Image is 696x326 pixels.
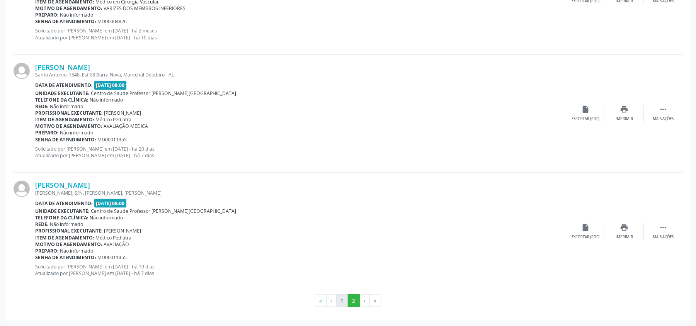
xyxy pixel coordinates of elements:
[60,248,94,254] span: Não informado
[620,223,629,232] i: print
[35,90,90,97] b: Unidade executante:
[91,90,237,97] span: Centro de Saude Professor [PERSON_NAME][GEOGRAPHIC_DATA]
[35,241,102,248] b: Motivo de agendamento:
[616,116,633,122] div: Imprimir
[35,18,96,25] b: Senha de atendimento:
[616,234,633,240] div: Imprimir
[35,5,102,12] b: Motivo de agendamento:
[653,234,674,240] div: Mais ações
[35,200,93,207] b: Data de atendimento:
[35,71,567,78] div: Santo Antonio, 1648, Esf 08 Barra Nova, Marechal Deodoro - AL
[659,105,667,114] i: 
[582,105,590,114] i: insert_drive_file
[98,136,127,143] span: MD00011355
[653,116,674,122] div: Mais ações
[96,116,132,123] span: Médico Pediatra
[582,223,590,232] i: insert_drive_file
[35,63,90,71] a: [PERSON_NAME]
[35,103,49,110] b: Rede:
[96,234,132,241] span: Médico Pediatra
[336,294,348,307] button: Go to page 1
[50,103,83,110] span: Não informado
[104,228,141,234] span: [PERSON_NAME]
[14,181,30,197] img: img
[35,208,90,214] b: Unidade executante:
[659,223,667,232] i: 
[572,116,600,122] div: Exportar (PDF)
[14,294,682,307] ul: Pagination
[35,248,59,254] b: Preparo:
[35,214,88,221] b: Telefone da clínica:
[98,254,127,261] span: MD00011455
[572,234,600,240] div: Exportar (PDF)
[90,214,123,221] span: Não informado
[35,123,102,129] b: Motivo de agendamento:
[60,129,94,136] span: Não informado
[348,294,360,307] button: Go to page 2
[94,81,127,90] span: [DATE] 08:00
[326,294,337,307] button: Go to previous page
[35,82,93,88] b: Data de atendimento:
[315,294,327,307] button: Go to first page
[104,110,141,116] span: [PERSON_NAME]
[50,221,83,228] span: Não informado
[35,190,567,196] div: [PERSON_NAME], S/N, [PERSON_NAME], [PERSON_NAME]
[104,123,148,129] span: AVALIAÇÃO MEDICA
[91,208,237,214] span: Centro de Saude Professor [PERSON_NAME][GEOGRAPHIC_DATA]
[35,12,59,18] b: Preparo:
[60,12,94,18] span: Não informado
[35,129,59,136] b: Preparo:
[35,181,90,189] a: [PERSON_NAME]
[35,136,96,143] b: Senha de atendimento:
[620,105,629,114] i: print
[35,146,567,159] p: Solicitado por [PERSON_NAME] em [DATE] - há 20 dias Atualizado por [PERSON_NAME] em [DATE] - há 7...
[35,263,567,277] p: Solicitado por [PERSON_NAME] em [DATE] - há 19 dias Atualizado por [PERSON_NAME] em [DATE] - há 7...
[104,5,186,12] span: VARIZES DOS MEMBROS INFERIORES
[98,18,127,25] span: MD00004826
[14,63,30,79] img: img
[35,254,96,261] b: Senha de atendimento:
[104,241,129,248] span: AVALIAÇÃO
[35,110,103,116] b: Profissional executante:
[35,221,49,228] b: Rede:
[94,199,127,208] span: [DATE] 08:00
[35,97,88,103] b: Telefone da clínica:
[90,97,123,103] span: Não informado
[35,116,94,123] b: Item de agendamento:
[35,228,103,234] b: Profissional executante:
[35,27,567,41] p: Solicitado por [PERSON_NAME] em [DATE] - há 2 meses Atualizado por [PERSON_NAME] em [DATE] - há 1...
[35,234,94,241] b: Item de agendamento:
